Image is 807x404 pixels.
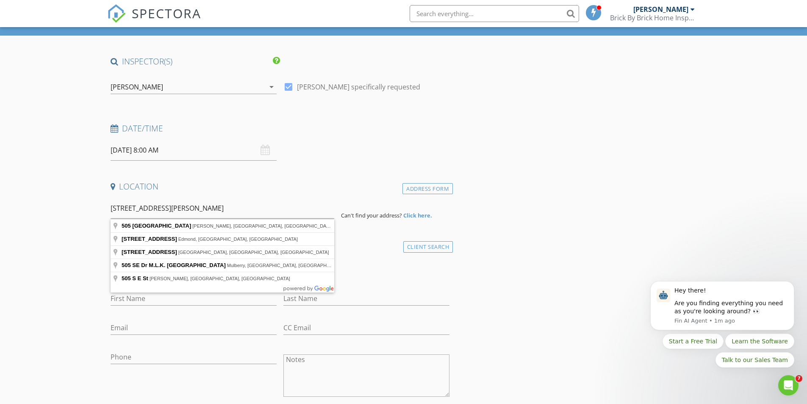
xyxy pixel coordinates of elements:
input: Search everything... [410,5,579,22]
span: [STREET_ADDRESS] [122,236,177,242]
span: [GEOGRAPHIC_DATA] [132,223,191,229]
span: 7 [796,375,802,382]
iframe: Intercom notifications message [638,234,807,381]
i: arrow_drop_down [266,82,277,92]
h4: INSPECTOR(S) [111,56,280,67]
span: Mulberry, [GEOGRAPHIC_DATA], [GEOGRAPHIC_DATA] [227,263,347,268]
span: [GEOGRAPHIC_DATA], [GEOGRAPHIC_DATA], [GEOGRAPHIC_DATA] [178,250,329,255]
strong: Click here. [403,212,432,219]
h4: Location [111,181,450,192]
span: 505 SE Dr M.L.K. [GEOGRAPHIC_DATA] [122,262,226,268]
span: 505 [122,223,131,229]
span: Edmond, [GEOGRAPHIC_DATA], [GEOGRAPHIC_DATA] [178,237,298,242]
span: SPECTORA [132,4,201,22]
input: Select date [111,140,277,161]
img: The Best Home Inspection Software - Spectora [107,4,126,23]
iframe: Intercom live chat [778,375,799,396]
span: [PERSON_NAME], [GEOGRAPHIC_DATA], [GEOGRAPHIC_DATA] [150,276,290,281]
h4: Date/Time [111,123,450,134]
div: [PERSON_NAME] [633,5,688,14]
label: [PERSON_NAME] specifically requested [297,83,420,91]
div: Address Form [402,183,453,195]
span: Can't find your address? [341,212,402,219]
span: 505 [122,275,131,281]
span: [STREET_ADDRESS] [122,249,177,255]
div: Client Search [403,241,453,253]
input: Address Search [111,198,334,219]
div: [PERSON_NAME] [111,83,163,91]
span: [PERSON_NAME], [GEOGRAPHIC_DATA], [GEOGRAPHIC_DATA] [192,223,333,228]
a: SPECTORA [107,11,201,29]
span: S E St [132,275,148,281]
div: Brick By Brick Home Inspections [610,14,695,22]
